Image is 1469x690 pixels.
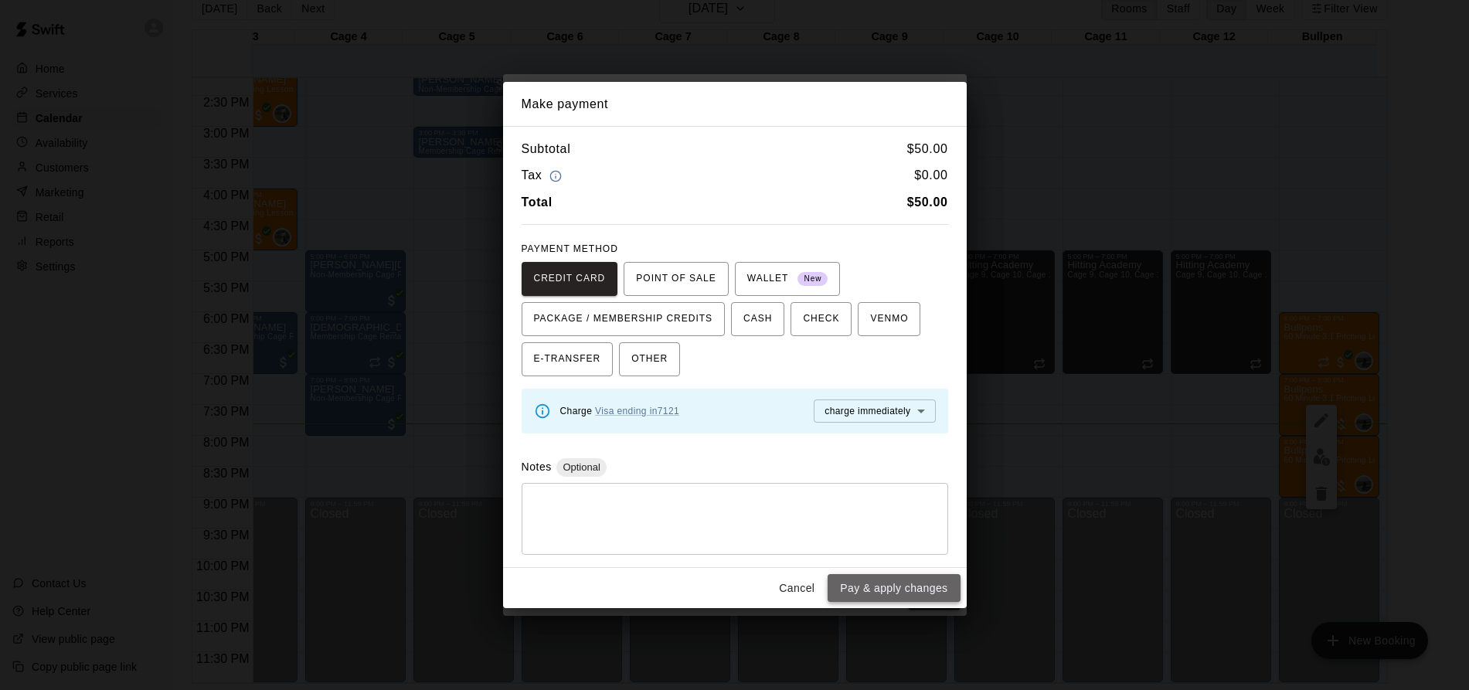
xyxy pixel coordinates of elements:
[595,406,679,416] a: Visa ending in 7121
[624,262,728,296] button: POINT OF SALE
[743,307,772,331] span: CASH
[534,267,606,291] span: CREDIT CARD
[522,165,566,186] h6: Tax
[731,302,784,336] button: CASH
[631,347,668,372] span: OTHER
[907,195,948,209] b: $ 50.00
[636,267,716,291] span: POINT OF SALE
[747,267,828,291] span: WALLET
[503,82,967,127] h2: Make payment
[522,302,726,336] button: PACKAGE / MEMBERSHIP CREDITS
[534,347,601,372] span: E-TRANSFER
[735,262,841,296] button: WALLET New
[522,243,618,254] span: PAYMENT METHOD
[619,342,680,376] button: OTHER
[522,461,552,473] label: Notes
[534,307,713,331] span: PACKAGE / MEMBERSHIP CREDITS
[522,195,553,209] b: Total
[858,302,920,336] button: VENMO
[560,406,680,416] span: Charge
[772,574,821,603] button: Cancel
[522,342,614,376] button: E-TRANSFER
[522,262,618,296] button: CREDIT CARD
[556,461,606,473] span: Optional
[870,307,908,331] span: VENMO
[828,574,960,603] button: Pay & apply changes
[907,139,948,159] h6: $ 50.00
[791,302,852,336] button: CHECK
[803,307,839,331] span: CHECK
[797,269,828,290] span: New
[914,165,947,186] h6: $ 0.00
[825,406,910,416] span: charge immediately
[522,139,571,159] h6: Subtotal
